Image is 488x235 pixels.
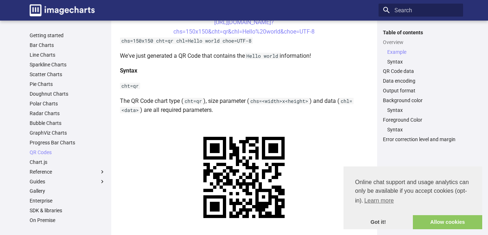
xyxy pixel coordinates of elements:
[379,4,463,17] input: Search
[30,159,105,165] a: Chart.js
[187,121,301,234] img: chart
[27,1,98,19] a: Image-Charts documentation
[413,215,482,230] a: allow cookies
[379,29,463,36] label: Table of contents
[30,71,105,78] a: Scatter Charts
[120,66,368,75] h4: Syntax
[30,178,105,185] label: Guides
[387,126,459,133] a: Syntax
[30,188,105,194] a: Gallery
[30,149,105,156] a: QR Codes
[30,217,105,223] a: On Premise
[30,42,105,48] a: Bar Charts
[120,51,368,61] p: We've just generated a QR Code that contains the information!
[383,126,459,133] nav: Foreground Color
[245,53,280,59] code: Hello world
[355,178,471,206] span: Online chat support and usage analytics can only be available if you accept cookies (opt-in).
[30,110,105,117] a: Radar Charts
[387,107,459,113] a: Syntax
[383,78,459,84] a: Data encoding
[30,61,105,68] a: Sparkline Charts
[30,197,105,204] a: Enterprise
[120,38,253,44] code: chs=150x150 cht=qr chl=Hello world choe=UTF-8
[383,136,459,143] a: Error correction level and margin
[383,39,459,45] a: Overview
[30,207,105,214] a: SDK & libraries
[30,169,105,175] label: Reference
[30,139,105,146] a: Progress Bar Charts
[383,87,459,94] a: Output format
[183,98,203,104] code: cht=qr
[120,96,368,115] p: The QR Code chart type ( ), size parameter ( ) and data ( ) are all required parameters.
[387,58,459,65] a: Syntax
[30,130,105,136] a: GraphViz Charts
[379,29,463,143] nav: Table of contents
[363,195,395,206] a: learn more about cookies
[249,98,310,104] code: chs=<width>x<height>
[383,49,459,65] nav: Overview
[30,32,105,39] a: Getting started
[30,120,105,126] a: Bubble Charts
[383,68,459,74] a: QR Code data
[30,52,105,58] a: Line Charts
[383,117,459,123] a: Foreground Color
[344,166,482,229] div: cookieconsent
[30,91,105,97] a: Doughnut Charts
[173,19,315,35] a: [URL][DOMAIN_NAME]?chs=150x150&cht=qr&chl=Hello%20world&choe=UTF-8
[383,107,459,113] nav: Background color
[383,97,459,104] a: Background color
[30,81,105,87] a: Pie Charts
[120,83,140,89] code: cht=qr
[344,215,413,230] a: dismiss cookie message
[30,100,105,107] a: Polar Charts
[387,49,459,55] a: Example
[30,4,95,16] img: logo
